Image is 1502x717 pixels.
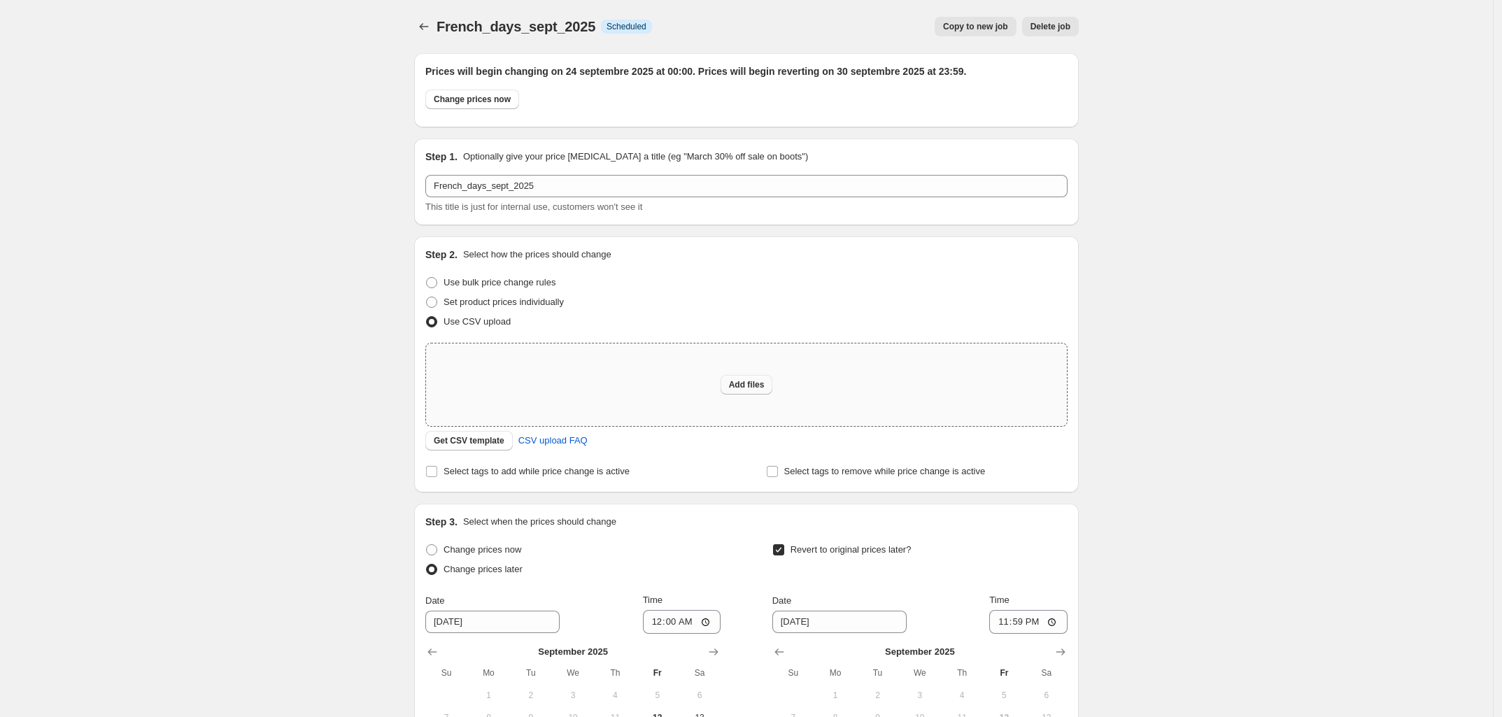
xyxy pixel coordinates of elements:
button: Add files [721,375,773,395]
span: Date [772,595,791,606]
th: Wednesday [899,662,941,684]
th: Saturday [679,662,721,684]
button: Price change jobs [414,17,434,36]
button: Saturday September 6 2025 [679,684,721,707]
button: Friday September 5 2025 [983,684,1025,707]
th: Monday [814,662,856,684]
th: Tuesday [510,662,552,684]
button: Saturday September 6 2025 [1026,684,1068,707]
span: Revert to original prices later? [791,544,912,555]
span: Tu [516,667,546,679]
button: Delete job [1022,17,1079,36]
h2: Prices will begin changing on 24 septembre 2025 at 00:00. Prices will begin reverting on 30 septe... [425,64,1068,78]
span: 6 [1031,690,1062,701]
h2: Step 2. [425,248,458,262]
span: CSV upload FAQ [518,434,588,448]
input: 12:00 [989,610,1068,634]
button: Show next month, October 2025 [1051,642,1070,662]
span: Get CSV template [434,435,504,446]
span: Change prices now [444,544,521,555]
button: Wednesday September 3 2025 [552,684,594,707]
a: CSV upload FAQ [510,430,596,452]
span: Mo [473,667,504,679]
span: Copy to new job [943,21,1008,32]
span: 3 [905,690,935,701]
span: Tu [862,667,893,679]
span: 5 [989,690,1019,701]
span: Time [989,595,1009,605]
button: Friday September 5 2025 [637,684,679,707]
button: Monday September 1 2025 [814,684,856,707]
span: Sa [684,667,715,679]
span: We [558,667,588,679]
button: Copy to new job [935,17,1016,36]
th: Sunday [772,662,814,684]
input: 9/12/2025 [425,611,560,633]
span: Set product prices individually [444,297,564,307]
button: Get CSV template [425,431,513,450]
span: 2 [862,690,893,701]
span: 5 [642,690,673,701]
h2: Step 1. [425,150,458,164]
span: French_days_sept_2025 [437,19,595,34]
th: Wednesday [552,662,594,684]
button: Show previous month, August 2025 [770,642,789,662]
h2: Step 3. [425,515,458,529]
span: Use bulk price change rules [444,277,555,287]
th: Thursday [941,662,983,684]
button: Tuesday September 2 2025 [510,684,552,707]
span: Fr [989,667,1019,679]
th: Monday [467,662,509,684]
span: Su [431,667,462,679]
span: 1 [820,690,851,701]
span: Mo [820,667,851,679]
span: Time [643,595,663,605]
th: Sunday [425,662,467,684]
span: 4 [600,690,630,701]
button: Show next month, October 2025 [704,642,723,662]
button: Wednesday September 3 2025 [899,684,941,707]
span: Use CSV upload [444,316,511,327]
span: Fr [642,667,673,679]
span: 3 [558,690,588,701]
input: 30% off holiday sale [425,175,1068,197]
p: Select when the prices should change [463,515,616,529]
th: Friday [637,662,679,684]
input: 12:00 [643,610,721,634]
span: 4 [947,690,977,701]
th: Friday [983,662,1025,684]
span: Select tags to add while price change is active [444,466,630,476]
span: 1 [473,690,504,701]
button: Thursday September 4 2025 [941,684,983,707]
button: Tuesday September 2 2025 [856,684,898,707]
th: Thursday [594,662,636,684]
button: Thursday September 4 2025 [594,684,636,707]
span: Sa [1031,667,1062,679]
span: Add files [729,379,765,390]
span: Th [600,667,630,679]
th: Saturday [1026,662,1068,684]
button: Monday September 1 2025 [467,684,509,707]
span: We [905,667,935,679]
button: Show previous month, August 2025 [423,642,442,662]
span: Scheduled [607,21,646,32]
span: Date [425,595,444,606]
span: This title is just for internal use, customers won't see it [425,201,642,212]
span: Select tags to remove while price change is active [784,466,986,476]
button: Change prices now [425,90,519,109]
span: Change prices now [434,94,511,105]
span: 6 [684,690,715,701]
p: Select how the prices should change [463,248,611,262]
span: Su [778,667,809,679]
span: Delete job [1030,21,1070,32]
p: Optionally give your price [MEDICAL_DATA] a title (eg "March 30% off sale on boots") [463,150,808,164]
span: Change prices later [444,564,523,574]
span: Th [947,667,977,679]
input: 9/12/2025 [772,611,907,633]
th: Tuesday [856,662,898,684]
span: 2 [516,690,546,701]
